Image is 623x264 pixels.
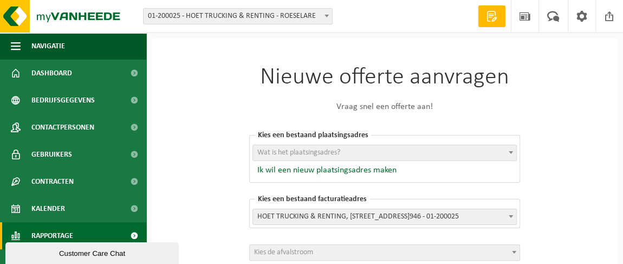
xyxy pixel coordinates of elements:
span: Gebruikers [31,141,72,168]
h1: Nieuwe offerte aanvragen [249,66,520,89]
span: Kies een bestaand facturatieadres [255,195,369,203]
span: Wat is het plaatsingsadres? [257,149,340,157]
span: 01-200025 - HOET TRUCKING & RENTING - ROESELARE [143,8,333,24]
span: Dashboard [31,60,72,87]
span: Kies een bestaand plaatsingsadres [255,131,371,139]
iframe: chat widget [5,240,181,264]
span: HOET TRUCKING & RENTING, ARDOOISESTEENWEG 242, ROESELARE, 0430.529.946 - 01-200025 [253,209,516,224]
span: HOET TRUCKING & RENTING, ARDOOISESTEENWEG 242, ROESELARE, 0430.529.946 - 01-200025 [252,209,517,225]
span: Kies de afvalstroom [254,248,313,256]
span: Navigatie [31,33,65,60]
button: Ik wil een nieuw plaatsingsadres maken [252,165,397,176]
span: Contracten [31,168,74,195]
p: Vraag snel een offerte aan! [249,100,520,113]
span: Bedrijfsgegevens [31,87,95,114]
span: 01-200025 - HOET TRUCKING & RENTING - ROESELARE [144,9,332,24]
span: Rapportage [31,222,73,249]
span: Contactpersonen [31,114,94,141]
span: Kalender [31,195,65,222]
